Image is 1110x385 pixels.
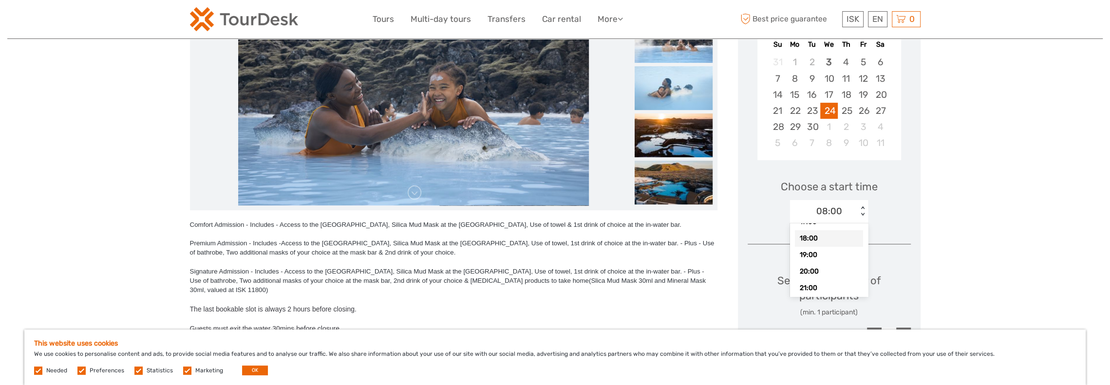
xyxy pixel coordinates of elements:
a: More [598,12,623,26]
div: Choose Sunday, September 7th, 2025 [769,71,786,87]
div: Choose Saturday, September 13th, 2025 [872,71,889,87]
p: We're away right now. Please check back later! [14,17,110,25]
div: Choose Sunday, September 14th, 2025 [769,87,786,103]
div: Choose Saturday, September 20th, 2025 [872,87,889,103]
div: Choose Tuesday, October 7th, 2025 [803,135,820,151]
label: Needed [46,367,67,375]
h5: This website uses cookies [34,339,1076,348]
div: Choose Saturday, October 4th, 2025 [872,119,889,135]
div: Choose Wednesday, September 17th, 2025 [820,87,837,103]
div: Not available Tuesday, September 2nd, 2025 [803,54,820,70]
div: 19:00 [795,247,863,263]
div: Choose Friday, October 10th, 2025 [855,135,872,151]
div: Choose Tuesday, September 30th, 2025 [803,119,820,135]
div: + [896,328,911,342]
label: Statistics [147,367,173,375]
div: Choose Thursday, October 9th, 2025 [838,135,855,151]
div: Choose Wednesday, October 1st, 2025 [820,119,837,135]
div: ISK 12,990 [802,328,856,342]
div: Choose Wednesday, October 8th, 2025 [820,135,837,151]
div: 21:00 [795,280,863,296]
div: Choose Thursday, September 18th, 2025 [838,87,855,103]
div: Choose Saturday, October 11th, 2025 [872,135,889,151]
label: Marketing [195,367,223,375]
button: OK [242,366,268,375]
div: Not available Monday, September 1st, 2025 [786,54,803,70]
div: Choose Thursday, September 11th, 2025 [838,71,855,87]
div: Choose Monday, September 15th, 2025 [786,87,803,103]
div: < > [859,206,867,217]
div: Not available Sunday, August 31st, 2025 [769,54,786,70]
a: Multi-day tours [411,12,471,26]
div: Choose Friday, September 12th, 2025 [855,71,872,87]
div: Choose Saturday, September 6th, 2025 [872,54,889,70]
div: Choose Saturday, September 27th, 2025 [872,103,889,119]
span: Access to the [GEOGRAPHIC_DATA], Silica Mud Mask at the [GEOGRAPHIC_DATA], Use of towel, 1st drin... [190,268,706,293]
a: Car rental [542,12,581,26]
div: Choose Sunday, September 21st, 2025 [769,103,786,119]
div: Choose Sunday, September 28th, 2025 [769,119,786,135]
div: Choose Tuesday, September 9th, 2025 [803,71,820,87]
div: Premium Admission - Includes - [190,238,717,257]
span: Guests must exit the water 30mins before closure. [190,325,341,332]
div: Choose Sunday, October 5th, 2025 [769,135,786,151]
img: d9bf8667d031459cbd5a0f097f6a92b7_slider_thumbnail.jpg [635,113,713,157]
label: Preferences [90,367,124,375]
div: Choose Friday, September 26th, 2025 [855,103,872,119]
span: 0 [908,14,916,24]
div: Choose Thursday, October 2nd, 2025 [838,119,855,135]
div: Choose Monday, September 8th, 2025 [786,71,803,87]
div: We use cookies to personalise content and ads, to provide social media features and to analyse ou... [24,330,1086,385]
span: ISK [847,14,859,24]
div: Comfort [748,328,802,342]
a: Tours [373,12,394,26]
div: Comfort Admission - Includes - Access to the [GEOGRAPHIC_DATA], Silica Mud Mask at the [GEOGRAPHI... [190,220,717,229]
span: The last bookable slot is always 2 hours before closing. [190,305,357,313]
div: 18:00 [795,230,863,247]
div: month 2025-09 [760,54,898,151]
div: Choose Wednesday, September 24th, 2025 [820,103,837,119]
a: Transfers [488,12,526,26]
span: Best price guarantee [738,11,840,27]
div: Tu [803,38,820,51]
div: Choose Friday, September 19th, 2025 [855,87,872,103]
div: Choose Monday, September 22nd, 2025 [786,103,803,119]
div: Choose Tuesday, September 16th, 2025 [803,87,820,103]
img: 811391cfcce346129166c4f5c33747f0_slider_thumbnail.jpg [635,19,713,63]
div: Su [769,38,786,51]
span: Signature Admission - Includes - [190,268,283,275]
div: Fr [855,38,872,51]
div: Choose Thursday, September 25th, 2025 [838,103,855,119]
div: We [820,38,837,51]
div: Choose Monday, October 6th, 2025 [786,135,803,151]
div: (min. 1 participant) [748,308,911,317]
img: 120-15d4194f-c635-41b9-a512-a3cb382bfb57_logo_small.png [190,7,298,31]
button: Open LiveChat chat widget [112,15,124,27]
div: - [867,328,882,342]
div: 20:00 [795,263,863,280]
div: Mo [786,38,803,51]
img: f216d22835d84a2e8f6058e6c88ba296_slider_thumbnail.jpg [635,161,713,204]
div: Choose Tuesday, September 23rd, 2025 [803,103,820,119]
div: Th [838,38,855,51]
div: Sa [872,38,889,51]
img: 074d1b25433144c697119fb130ce2944_slider_thumbnail.jpg [635,66,713,110]
div: Choose Monday, September 29th, 2025 [786,119,803,135]
div: EN [868,11,887,27]
div: Choose Wednesday, September 3rd, 2025 [820,54,837,70]
span: Choose a start time [781,179,878,194]
div: Choose Thursday, September 4th, 2025 [838,54,855,70]
div: Choose Friday, September 5th, 2025 [855,54,872,70]
div: 08:00 [816,205,842,218]
div: Choose Wednesday, September 10th, 2025 [820,71,837,87]
div: Select the number of participants [748,273,911,317]
div: Choose Friday, October 3rd, 2025 [855,119,872,135]
span: Access to the [GEOGRAPHIC_DATA], Silica Mud Mask at the [GEOGRAPHIC_DATA], Use of towel, 1st drin... [190,239,715,256]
